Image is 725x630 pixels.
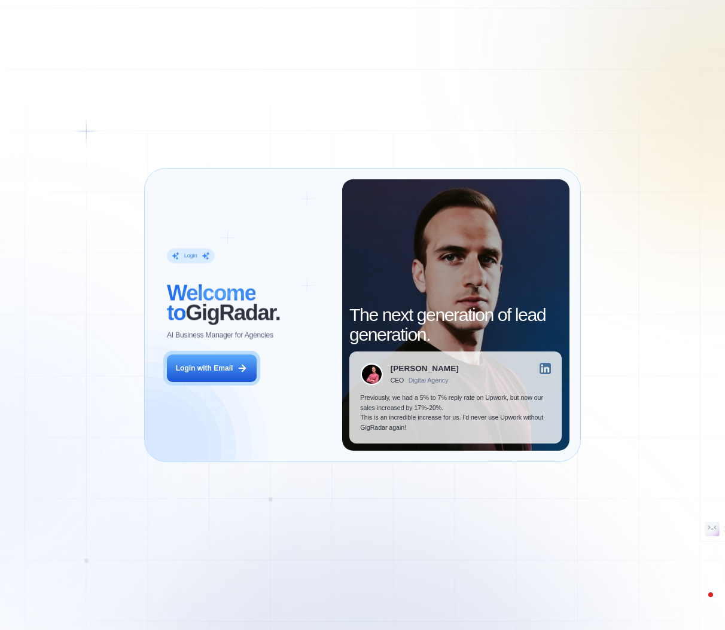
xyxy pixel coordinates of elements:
div: CEO [391,377,404,384]
iframe: Intercom live chat [684,589,713,618]
div: Login [184,252,197,259]
span: Welcome to [167,280,255,325]
div: Digital Agency [409,377,449,384]
div: [PERSON_NAME] [391,365,459,373]
h2: ‍ GigRadar. [167,283,331,323]
h2: The next generation of lead generation. [349,305,562,345]
div: Login with Email [176,363,233,374]
p: Previously, we had a 5% to 7% reply rate on Upwork, but now our sales increased by 17%-20%. This ... [360,393,551,433]
button: Login with Email [167,354,257,383]
p: AI Business Manager for Agencies [167,330,273,340]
